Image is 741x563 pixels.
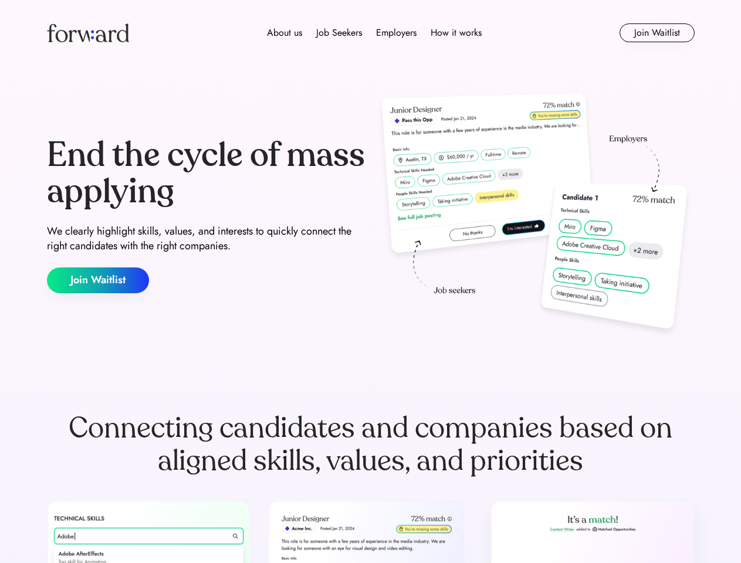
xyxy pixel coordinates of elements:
button: Join Waitlist [47,267,149,293]
div: End the cycle of mass applying [47,137,366,209]
div: Employers [376,26,417,40]
div: Connecting candidates and companies based on aligned skills, values, and priorities [47,412,695,477]
button: Join Waitlist [620,23,695,42]
img: Forward logo [47,23,129,42]
img: hero-image.png [375,89,695,341]
div: About us [267,26,302,40]
div: How it works [431,26,482,40]
div: We clearly highlight skills, values, and interests to quickly connect the right candidates with t... [47,224,366,253]
div: Job Seekers [316,26,362,40]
